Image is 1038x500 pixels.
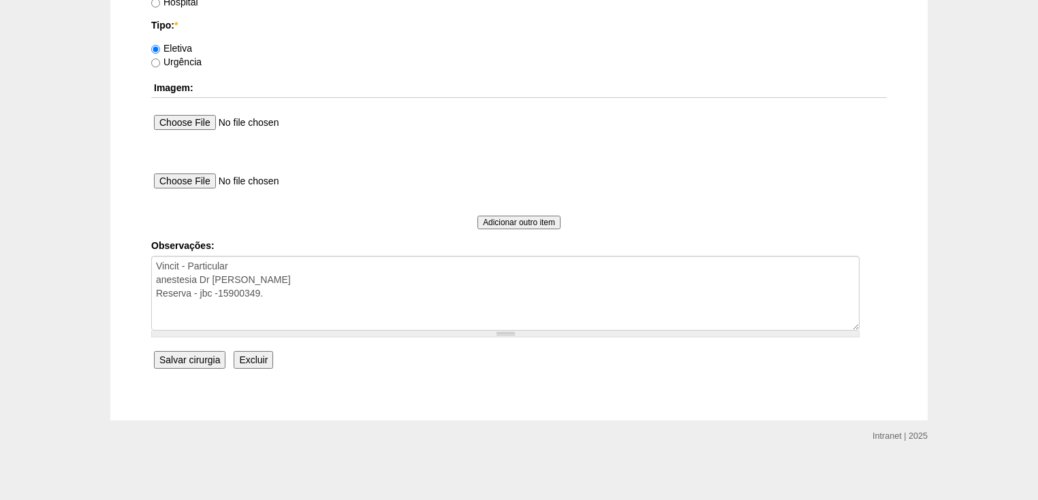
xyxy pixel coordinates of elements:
[154,351,225,369] input: Salvar cirurgia
[234,351,273,369] input: Excluir
[151,239,887,252] label: Observações:
[477,216,561,229] input: Adicionar outro item
[151,43,192,54] label: Eletiva
[174,20,178,31] span: Este campo é obrigatório.
[151,256,860,331] textarea: Vincit - Particular anestesia Dr [PERSON_NAME] Reserva - jbc -15900349.
[151,45,160,54] input: Eletiva
[151,59,160,67] input: Urgência
[872,429,928,443] div: Intranet | 2025
[151,18,887,32] label: Tipo:
[151,56,202,67] label: Urgência
[151,78,887,98] th: Imagem:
